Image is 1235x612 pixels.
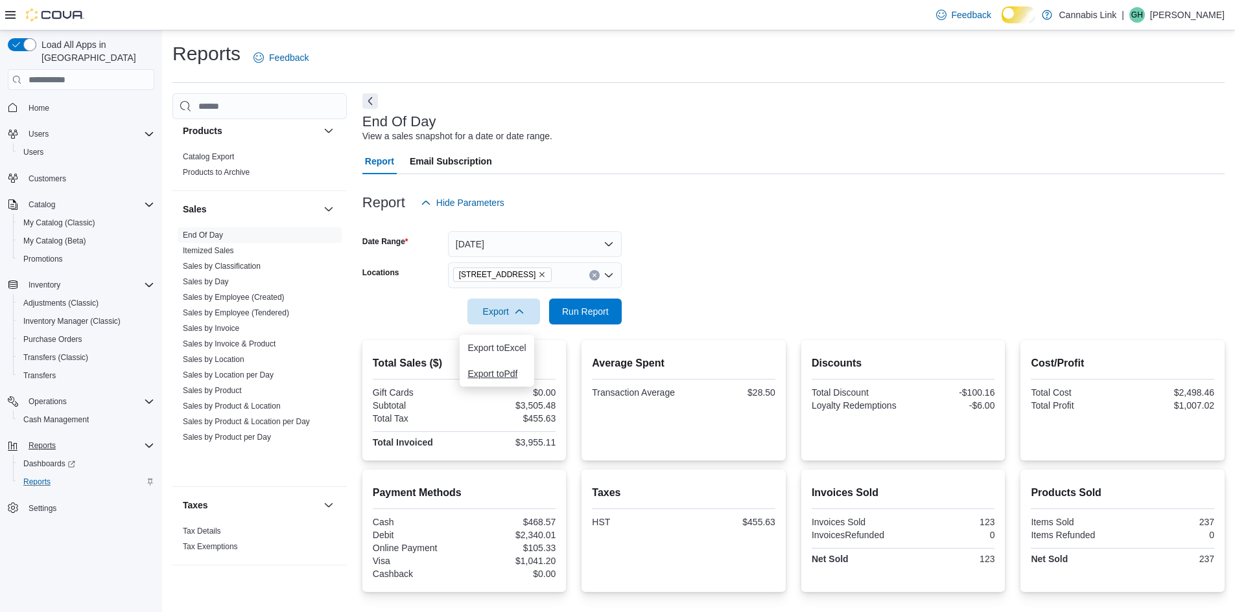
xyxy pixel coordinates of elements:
[373,400,462,411] div: Subtotal
[183,370,274,380] span: Sales by Location per Day
[23,477,51,487] span: Reports
[1131,7,1143,23] span: GH
[23,277,154,293] span: Inventory
[23,100,54,116] a: Home
[373,413,462,424] div: Total Tax
[467,387,556,398] div: $0.00
[23,197,60,212] button: Catalog
[18,295,154,311] span: Adjustments (Classic)
[321,201,336,217] button: Sales
[183,293,285,302] a: Sales by Employee (Created)
[13,473,159,491] button: Reports
[373,543,462,553] div: Online Payment
[1125,554,1214,564] div: 237
[23,501,62,516] a: Settings
[183,245,234,256] span: Itemized Sales
[3,98,159,117] button: Home
[183,499,208,512] h3: Taxes
[906,400,994,411] div: -$6.00
[23,126,154,142] span: Users
[416,190,510,216] button: Hide Parameters
[29,280,60,290] span: Inventory
[592,387,681,398] div: Transaction Average
[13,411,159,429] button: Cash Management
[183,230,223,240] span: End Of Day
[23,370,56,381] span: Transfers
[373,569,462,579] div: Cashback
[18,313,126,329] a: Inventory Manager (Classic)
[183,124,318,137] button: Products
[812,517,900,527] div: Invoices Sold
[3,169,159,188] button: Customers
[18,412,154,427] span: Cash Management
[18,215,100,231] a: My Catalog (Classic)
[183,124,222,137] h3: Products
[3,499,159,517] button: Settings
[18,251,154,267] span: Promotions
[906,517,994,527] div: 123
[18,350,93,365] a: Transfers (Classic)
[18,215,154,231] span: My Catalog (Classic)
[3,436,159,455] button: Reports
[410,148,492,174] span: Email Subscription
[1125,517,1214,527] div: 237
[23,438,154,453] span: Reports
[183,402,281,411] a: Sales by Product & Location
[321,497,336,513] button: Taxes
[362,93,378,109] button: Next
[18,474,56,490] a: Reports
[248,45,314,71] a: Feedback
[467,400,556,411] div: $3,505.48
[373,356,556,371] h2: Total Sales ($)
[1125,400,1214,411] div: $1,007.02
[23,334,82,345] span: Purchase Orders
[23,394,72,409] button: Operations
[18,474,154,490] span: Reports
[23,277,65,293] button: Inventory
[18,456,154,471] span: Dashboards
[183,417,310,426] a: Sales by Product & Location per Day
[467,530,556,540] div: $2,340.01
[36,38,154,64] span: Load All Apps in [GEOGRAPHIC_DATA]
[562,305,609,318] span: Run Report
[29,103,49,113] span: Home
[23,99,154,115] span: Home
[18,412,94,427] a: Cash Management
[18,313,154,329] span: Inventory Manager (Classic)
[812,387,900,398] div: Total Discount
[687,387,775,398] div: $28.50
[373,556,462,566] div: Visa
[3,125,159,143] button: Users
[467,569,556,579] div: $0.00
[592,517,681,527] div: HST
[183,324,239,333] a: Sales by Invoice
[183,433,271,442] a: Sales by Product per Day
[269,51,309,64] span: Feedback
[23,394,154,409] span: Operations
[906,530,994,540] div: 0
[362,130,552,143] div: View a sales snapshot for a date or date range.
[13,294,159,312] button: Adjustments (Classic)
[362,114,436,130] h3: End Of Day
[183,323,239,334] span: Sales by Invoice
[467,299,540,324] button: Export
[467,343,526,353] span: Export to Excel
[23,298,99,308] span: Adjustments (Classic)
[183,542,238,551] a: Tax Exemptions
[13,250,159,268] button: Promotions
[183,277,229,287] span: Sales by Day
[183,526,221,536] span: Tax Details
[23,126,54,142] button: Users
[26,8,84,21] img: Cova
[183,261,261,271] span: Sales by Classification
[18,456,80,471] a: Dashboards
[18,332,154,347] span: Purchase Orders
[29,129,49,139] span: Users
[812,530,900,540] div: InvoicesRefunded
[183,432,271,442] span: Sales by Product per Day
[183,277,229,286] a: Sales by Day
[23,459,75,469] span: Dashboards
[18,332,88,347] a: Purchase Orders
[604,270,614,280] button: Open list of options
[1122,7,1124,23] p: |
